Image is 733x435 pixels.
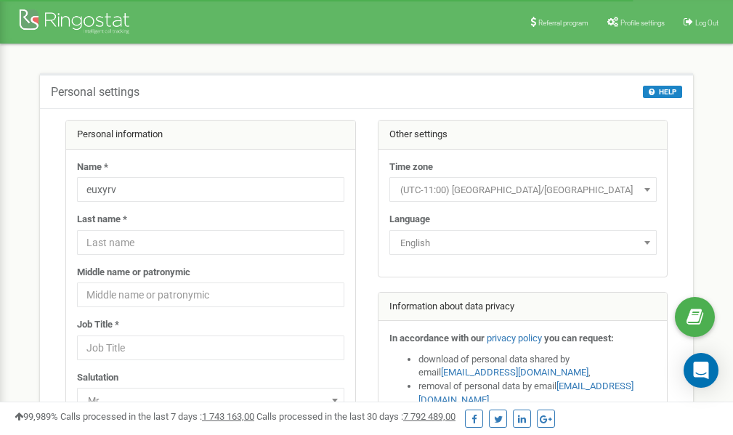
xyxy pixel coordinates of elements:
div: Other settings [378,121,668,150]
div: Personal information [66,121,355,150]
label: Salutation [77,371,118,385]
span: Profile settings [620,19,665,27]
label: Time zone [389,160,433,174]
span: (UTC-11:00) Pacific/Midway [389,177,657,202]
div: Information about data privacy [378,293,668,322]
u: 7 792 489,00 [403,411,455,422]
label: Last name * [77,213,127,227]
strong: In accordance with our [389,333,485,343]
label: Middle name or patronymic [77,266,190,280]
input: Last name [77,230,344,255]
a: [EMAIL_ADDRESS][DOMAIN_NAME] [441,367,588,378]
input: Job Title [77,336,344,360]
a: privacy policy [487,333,542,343]
span: Mr. [82,391,339,411]
span: Calls processed in the last 7 days : [60,411,254,422]
input: Name [77,177,344,202]
div: Open Intercom Messenger [684,353,718,388]
span: English [394,233,652,253]
u: 1 743 163,00 [202,411,254,422]
span: 99,989% [15,411,58,422]
span: Log Out [695,19,718,27]
label: Language [389,213,430,227]
input: Middle name or patronymic [77,282,344,307]
button: HELP [643,86,682,98]
span: (UTC-11:00) Pacific/Midway [394,180,652,200]
strong: you can request: [544,333,614,343]
li: download of personal data shared by email , [418,353,657,380]
span: Referral program [538,19,588,27]
h5: Personal settings [51,86,139,99]
li: removal of personal data by email , [418,380,657,407]
span: Mr. [77,388,344,412]
label: Name * [77,160,108,174]
span: Calls processed in the last 30 days : [256,411,455,422]
label: Job Title * [77,318,119,332]
span: English [389,230,657,255]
